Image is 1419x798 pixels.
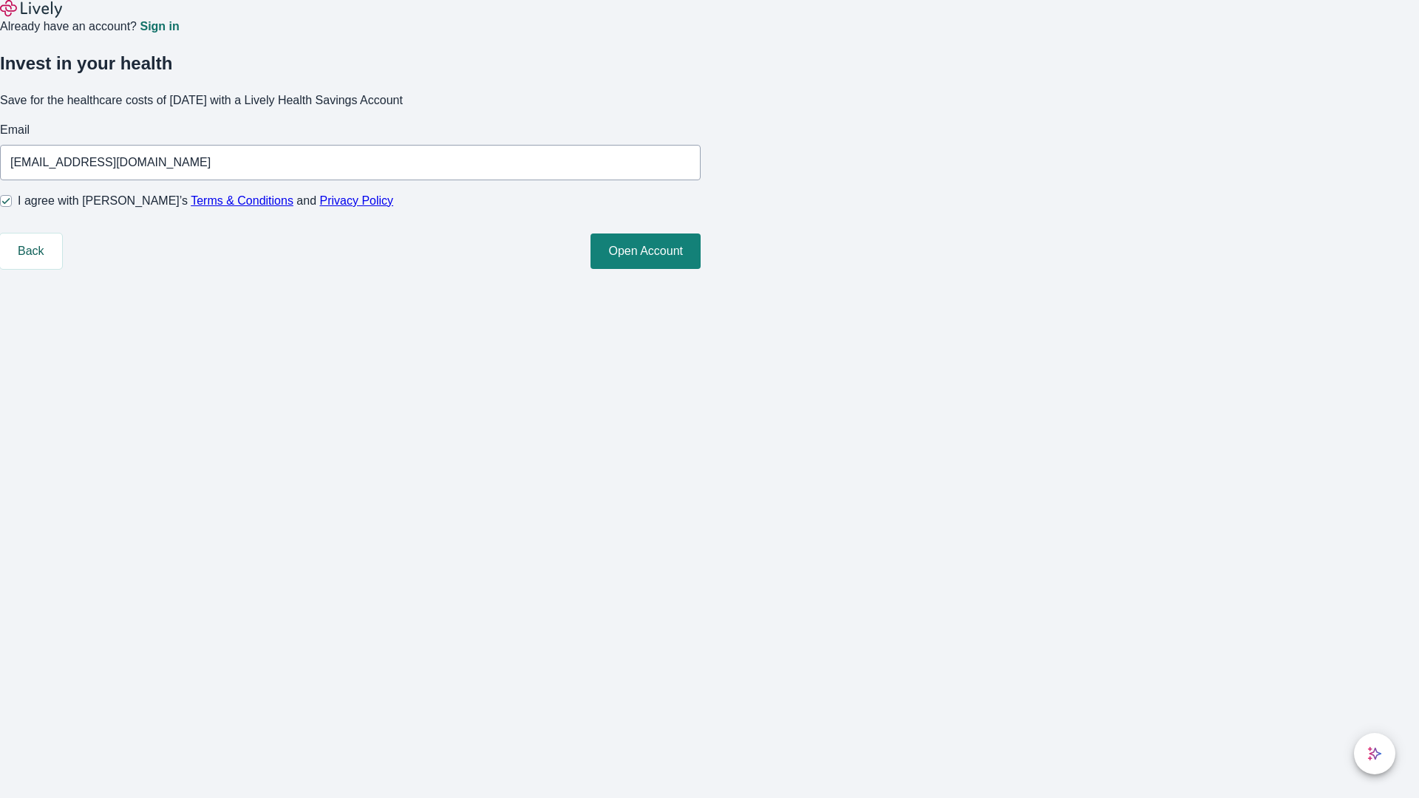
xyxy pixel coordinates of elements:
a: Privacy Policy [320,194,394,207]
button: chat [1354,733,1395,774]
button: Open Account [591,233,701,269]
a: Terms & Conditions [191,194,293,207]
span: I agree with [PERSON_NAME]’s and [18,192,393,210]
svg: Lively AI Assistant [1367,746,1382,761]
a: Sign in [140,21,179,33]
